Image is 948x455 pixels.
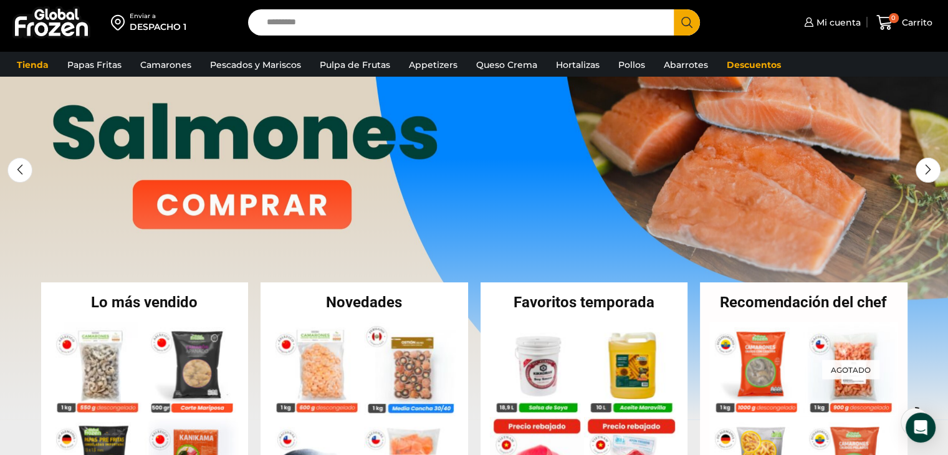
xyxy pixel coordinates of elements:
div: DESPACHO 1 [130,21,186,33]
a: Pescados y Mariscos [204,53,307,77]
span: 0 [889,13,899,23]
a: 0 Carrito [873,8,936,37]
a: Hortalizas [550,53,606,77]
a: Queso Crema [470,53,543,77]
a: Abarrotes [658,53,714,77]
h2: Lo más vendido [41,295,249,310]
h2: Novedades [261,295,468,310]
a: Pulpa de Frutas [314,53,396,77]
a: Mi cuenta [801,10,861,35]
a: Appetizers [403,53,464,77]
div: Open Intercom Messenger [906,413,936,443]
div: Previous slide [7,158,32,183]
a: Pollos [612,53,651,77]
span: Mi cuenta [813,16,861,29]
a: Tienda [11,53,55,77]
div: Next slide [916,158,941,183]
div: Enviar a [130,12,186,21]
span: Carrito [899,16,932,29]
a: Papas Fritas [61,53,128,77]
h2: Recomendación del chef [700,295,907,310]
button: Search button [674,9,700,36]
a: Descuentos [721,53,787,77]
img: address-field-icon.svg [111,12,130,33]
a: Camarones [134,53,198,77]
h2: Favoritos temporada [481,295,688,310]
p: Agotado [822,360,879,379]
